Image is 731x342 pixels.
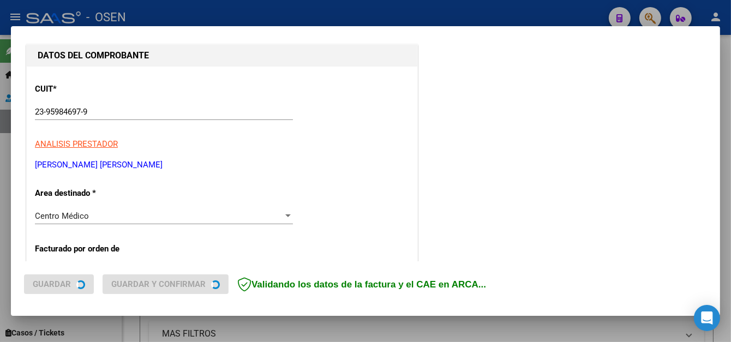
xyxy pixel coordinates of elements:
span: Guardar y Confirmar [111,279,206,289]
span: Validando los datos de la factura y el CAE en ARCA... [237,279,486,290]
span: Centro Médico [35,211,89,221]
strong: DATOS DEL COMPROBANTE [38,50,149,61]
button: Guardar y Confirmar [103,274,229,294]
p: [PERSON_NAME] [PERSON_NAME] [35,159,409,171]
span: Guardar [33,279,71,289]
p: Area destinado * [35,187,147,200]
span: ANALISIS PRESTADOR [35,139,118,149]
button: Guardar [24,274,94,294]
p: Facturado por orden de [35,243,147,255]
p: CUIT [35,83,147,95]
div: Open Intercom Messenger [694,305,720,331]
